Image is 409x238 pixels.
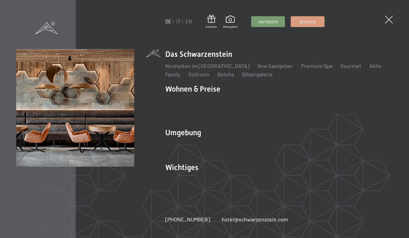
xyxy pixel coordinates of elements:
a: Bildergalerie [242,71,273,77]
a: DE [165,19,171,24]
a: Neuheiten im [GEOGRAPHIC_DATA] [165,63,249,69]
a: EN [186,19,192,24]
span: Anfragen [258,19,278,25]
a: Belvita [217,71,234,77]
a: Buchen [291,17,324,27]
a: IT [176,19,181,24]
span: Gutschein [206,25,217,29]
a: Family [165,71,180,77]
a: Bildergalerie [223,16,238,28]
a: Aktiv [369,63,382,69]
a: Gourmet [340,63,361,69]
a: [PHONE_NUMBER] [165,216,210,223]
a: Gutschein [206,15,217,29]
a: Anfragen [251,17,285,27]
a: hotel@schwarzenstein.com [222,216,288,223]
span: Bildergalerie [223,25,238,29]
a: Premium Spa [301,63,332,69]
img: Wellnesshotels - Bar - Spieltische - Kinderunterhaltung [16,49,134,167]
a: GoGreen [188,71,209,77]
a: Ihre Gastgeber [258,63,293,69]
span: Buchen [300,19,315,25]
